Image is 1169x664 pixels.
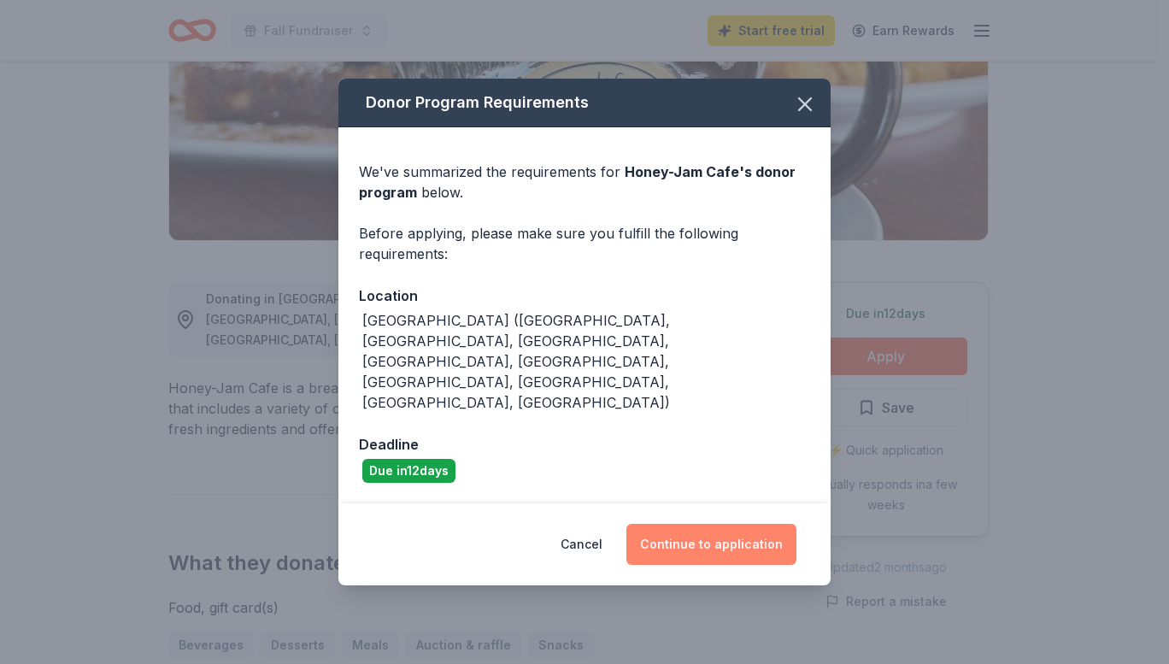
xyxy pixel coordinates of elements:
div: [GEOGRAPHIC_DATA] ([GEOGRAPHIC_DATA], [GEOGRAPHIC_DATA], [GEOGRAPHIC_DATA], [GEOGRAPHIC_DATA], [G... [362,310,810,413]
div: We've summarized the requirements for below. [359,162,810,203]
div: Donor Program Requirements [338,79,831,127]
div: Before applying, please make sure you fulfill the following requirements: [359,223,810,264]
button: Continue to application [626,524,796,565]
div: Deadline [359,433,810,455]
div: Location [359,285,810,307]
button: Cancel [561,524,602,565]
div: Due in 12 days [362,459,455,483]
